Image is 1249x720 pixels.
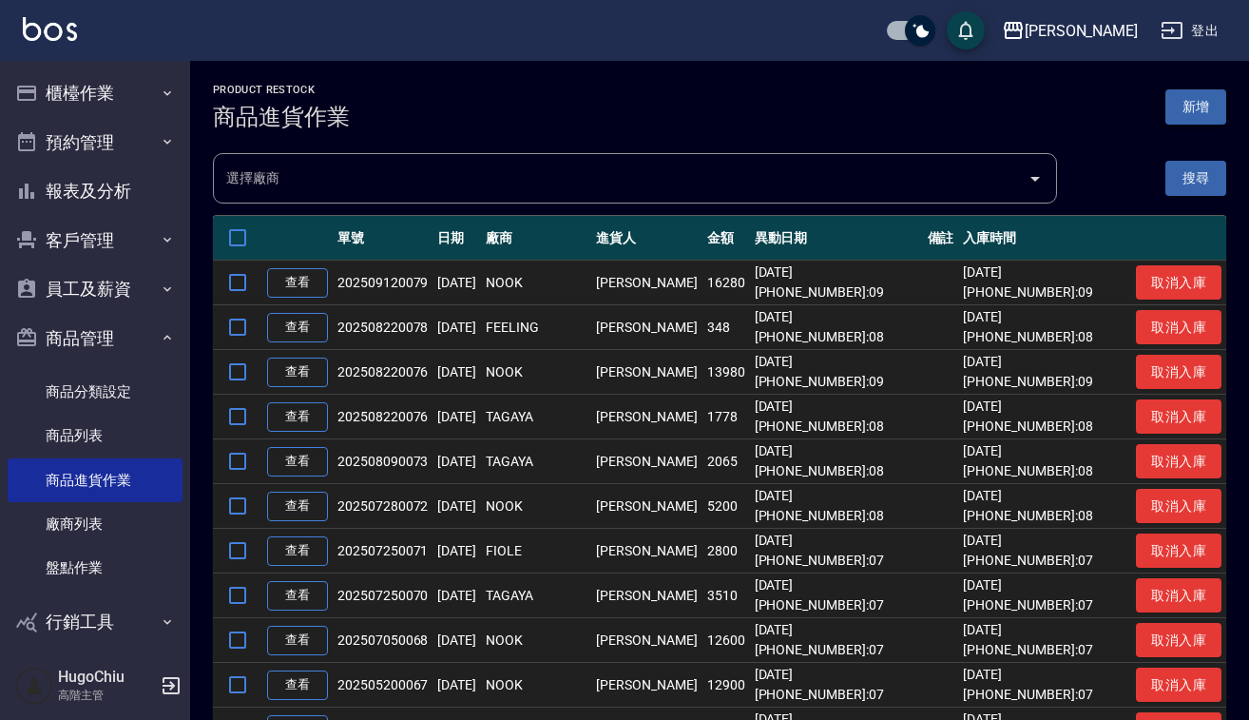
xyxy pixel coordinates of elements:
button: 客戶管理 [8,216,183,265]
td: 1778 [702,395,750,439]
td: 2065 [702,439,750,484]
a: 新增 [1165,97,1226,115]
td: [PERSON_NAME] [591,663,701,708]
input: 廠商名稱 [221,162,1020,195]
button: 員工及薪資 [8,264,183,314]
td: 3510 [702,574,750,618]
button: 搜尋 [1165,161,1226,196]
td: [PERSON_NAME] [591,529,701,574]
th: 廠商 [481,216,591,261]
td: [DATE][PHONE_NUMBER]:08 [750,395,923,439]
td: [DATE][PHONE_NUMBER]:09 [958,350,1131,395]
h3: 商品進貨作業 [213,104,350,130]
td: [DATE][PHONE_NUMBER]:07 [750,529,923,574]
img: Logo [23,17,77,41]
a: 查看 [267,447,328,477]
button: 商品管理 [8,314,183,363]
img: Person [15,667,53,705]
th: 入庫時間 [958,216,1131,261]
th: 日期 [432,216,481,261]
td: TAGAYA [481,574,591,618]
div: [PERSON_NAME] [1025,19,1138,43]
td: TAGAYA [481,439,591,484]
td: 5200 [702,484,750,529]
td: 202507250070 [333,574,432,618]
td: [DATE] [432,350,481,395]
td: NOOK [481,663,591,708]
td: 202505200067 [333,663,432,708]
td: [PERSON_NAME] [591,439,701,484]
td: [PERSON_NAME] [591,618,701,663]
a: 商品進貨作業 [8,458,183,502]
td: 12600 [702,618,750,663]
th: 金額 [702,216,750,261]
td: 12900 [702,663,750,708]
td: FIOLE [481,529,591,574]
td: 202507280072 [333,484,432,529]
td: [DATE] [432,484,481,529]
td: [DATE][PHONE_NUMBER]:08 [958,395,1131,439]
button: 取消入庫 [1136,623,1221,658]
td: 202507050068 [333,618,432,663]
td: 2800 [702,529,750,574]
button: 行銷工具 [8,597,183,647]
button: 登出 [1153,13,1226,49]
h5: HugoChiu [58,668,155,687]
td: [DATE][PHONE_NUMBER]:07 [750,574,923,618]
button: 取消入庫 [1136,578,1221,613]
td: 202509120079 [333,261,432,305]
button: 取消入庫 [1136,355,1221,390]
button: 櫃檯作業 [8,68,183,118]
td: [DATE][PHONE_NUMBER]:08 [958,484,1131,529]
td: [PERSON_NAME] [591,395,701,439]
td: NOOK [481,261,591,305]
button: 取消入庫 [1136,444,1221,479]
a: 商品分類設定 [8,370,183,414]
a: 查看 [267,268,328,298]
td: [DATE][PHONE_NUMBER]:09 [750,261,923,305]
td: [DATE][PHONE_NUMBER]:08 [750,484,923,529]
td: [DATE] [432,529,481,574]
td: 13980 [702,350,750,395]
button: 會員卡管理 [8,647,183,696]
td: [DATE][PHONE_NUMBER]:08 [958,305,1131,350]
a: 查看 [267,313,328,342]
td: NOOK [481,350,591,395]
td: [DATE] [432,395,481,439]
td: 202508220076 [333,350,432,395]
td: [PERSON_NAME] [591,574,701,618]
td: [DATE] [432,574,481,618]
a: 商品列表 [8,414,183,457]
button: 取消入庫 [1136,489,1221,524]
td: [DATE] [432,618,481,663]
button: 取消入庫 [1136,534,1221,569]
td: [DATE][PHONE_NUMBER]:08 [958,439,1131,484]
a: 查看 [267,402,328,432]
td: 202508090073 [333,439,432,484]
a: 查看 [267,358,328,387]
th: 備註 [923,216,959,261]
button: 預約管理 [8,118,183,167]
td: [DATE][PHONE_NUMBER]:07 [750,663,923,708]
td: [PERSON_NAME] [591,350,701,395]
button: 新增 [1165,89,1226,125]
td: 202508220078 [333,305,432,350]
button: 報表及分析 [8,166,183,216]
td: [DATE] [432,663,481,708]
a: 查看 [267,581,328,611]
td: NOOK [481,484,591,529]
td: 348 [702,305,750,350]
td: [DATE] [432,439,481,484]
td: [PERSON_NAME] [591,261,701,305]
th: 異動日期 [750,216,923,261]
td: [DATE][PHONE_NUMBER]:07 [958,663,1131,708]
td: NOOK [481,618,591,663]
td: [DATE][PHONE_NUMBER]:07 [958,574,1131,618]
button: 取消入庫 [1136,399,1221,435]
a: 查看 [267,536,328,566]
td: [DATE] [432,305,481,350]
a: 廠商列表 [8,502,183,546]
button: 取消入庫 [1136,668,1221,703]
td: 16280 [702,261,750,305]
td: [DATE][PHONE_NUMBER]:07 [750,618,923,663]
